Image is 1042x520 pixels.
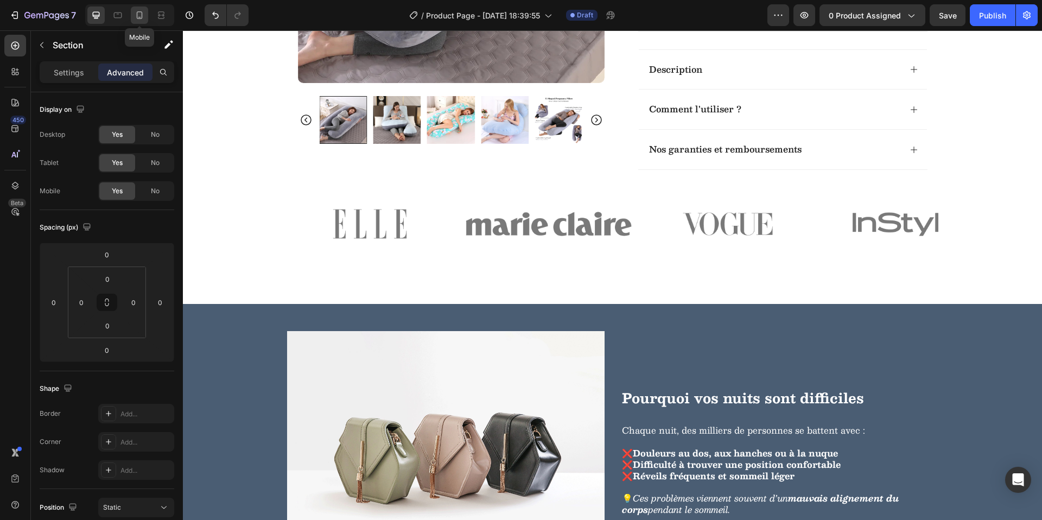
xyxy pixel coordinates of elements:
[97,318,118,334] input: 0px
[112,130,123,139] span: Yes
[54,67,84,78] p: Settings
[439,417,737,429] p: ❌
[466,73,558,85] p: Comment l'utiliser ?
[439,395,737,406] p: Chaque nuit, des milliers de personnes se battent avec :
[819,4,925,26] button: 0 product assigned
[183,30,1042,520] iframe: Design area
[40,409,61,418] div: Border
[466,113,619,125] p: Nos garanties et remboursements
[46,294,62,310] input: 0
[120,437,171,447] div: Add...
[112,186,123,196] span: Yes
[107,67,144,78] p: Advanced
[53,39,142,52] p: Section
[577,10,593,20] span: Draft
[439,460,716,486] strong: mauvais alignement du corps
[462,157,628,230] img: gempages_577611280811033104-30ecea03-bd1f-4222-af0e-87761c09e875.png
[439,460,716,486] i: Ces problèmes viennent souvent d’un pendant le sommeil.
[450,438,612,453] strong: Réveils fréquents et sommeil léger
[939,11,957,20] span: Save
[104,157,270,230] img: gempages_577611280811033104-8c2f24c9-6a3e-4717-bf7d-e5283d196003.png
[40,220,93,235] div: Spacing (px)
[439,440,737,452] p: ❌
[125,294,142,310] input: 0px
[970,4,1015,26] button: Publish
[450,427,658,441] strong: Difficulté à trouver une position confortable
[71,9,76,22] p: 7
[96,246,118,263] input: 0
[40,465,65,475] div: Shadow
[426,10,540,21] span: Product Page - [DATE] 18:39:55
[151,186,160,196] span: No
[466,34,519,45] p: Description
[283,157,449,230] img: gempages_577611280811033104-686aac7e-d4c1-458a-8f6c-574f6b0907d0.png
[439,356,681,379] strong: Pourquoi vos nuits sont difficiles
[103,503,121,511] span: Static
[10,116,26,124] div: 450
[151,158,160,168] span: No
[439,429,737,440] p: ❌
[407,83,420,96] button: Carousel Next Arrow
[1005,467,1031,493] div: Open Intercom Messenger
[152,294,168,310] input: 0
[120,466,171,475] div: Add...
[439,462,737,485] p: 💡
[205,4,249,26] div: Undo/Redo
[151,130,160,139] span: No
[96,342,118,358] input: 0
[8,199,26,207] div: Beta
[98,498,174,517] button: Static
[73,294,90,310] input: 0px
[97,271,118,287] input: 0px
[40,103,87,117] div: Display on
[979,10,1006,21] div: Publish
[450,415,655,430] strong: Douleurs au dos, aux hanches ou à la nuque
[40,130,65,139] div: Desktop
[40,186,60,196] div: Mobile
[421,10,424,21] span: /
[930,4,965,26] button: Save
[120,409,171,419] div: Add...
[40,158,59,168] div: Tablet
[40,437,61,447] div: Corner
[4,4,81,26] button: 7
[829,10,901,21] span: 0 product assigned
[112,158,123,168] span: Yes
[641,157,807,230] img: gempages_577611280811033104-6f152665-204f-42da-947a-a28509c82982.png
[40,500,79,515] div: Position
[40,382,74,396] div: Shape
